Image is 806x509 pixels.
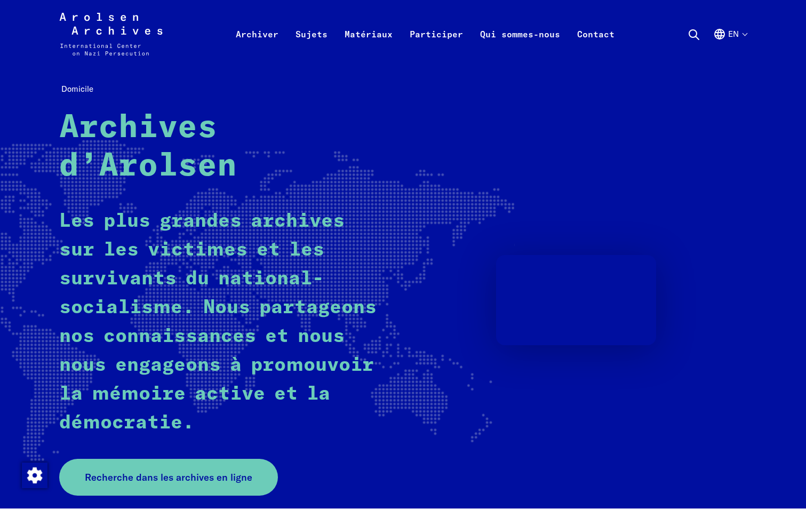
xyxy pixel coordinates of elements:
p: Les plus grandes archives sur les victimes et les survivants du national-socialisme. Nous partage... [59,207,384,438]
a: Participer [401,26,472,68]
a: Matériaux [336,26,401,68]
a: Archiver [227,26,287,68]
a: Sujets [287,26,336,68]
a: Contact [569,26,623,68]
span: Domicile [61,84,93,94]
font: En [728,29,739,38]
strong: Archives d’Arolsen [59,112,237,182]
span: Recherche dans les archives en ligne [85,470,252,484]
button: Allemand, Sélection de la langue [713,28,747,66]
a: Qui sommes-nous [472,26,569,68]
img: Modifier le consentement [22,463,47,488]
a: Recherche dans les archives en ligne [59,459,278,496]
nav: Primaire [227,13,623,55]
nav: Fil d’Ariane [59,81,747,98]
